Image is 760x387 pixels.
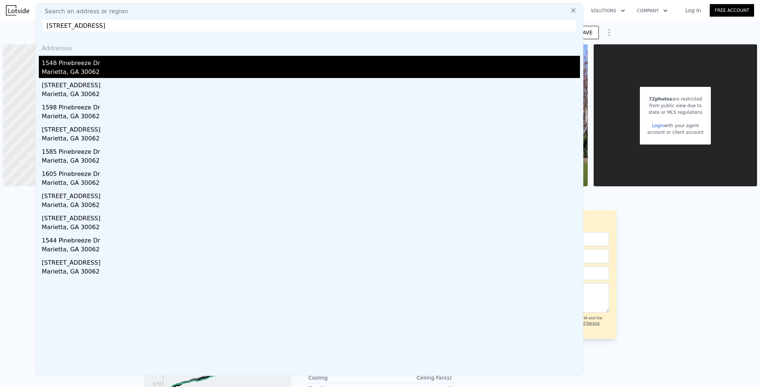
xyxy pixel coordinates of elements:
div: Ceiling Fan(s) [380,374,452,381]
input: Enter an address, city, region, neighborhood or zip code [42,19,577,32]
button: Company [631,4,674,17]
a: Terms of Service [570,321,600,325]
img: Lotside [6,5,29,16]
a: Free Account [710,4,754,17]
div: [STREET_ADDRESS] [42,211,580,223]
div: Marietta, GA 30062 [42,156,580,167]
div: from public view due to [647,102,703,109]
span: with your agent [664,123,699,128]
div: 1544 Pinebreeze Dr [42,233,580,245]
div: account or client account [647,129,703,136]
div: Marietta, GA 30062 [42,223,580,233]
div: state or MLS regulations [647,109,703,116]
div: Cooling [308,374,380,381]
button: Show Options [602,25,617,40]
div: 1548 Pinebreeze Dr [42,56,580,68]
div: are restricted [647,96,703,102]
tspan: $79 [153,381,161,387]
div: Marietta, GA 30062 [42,112,580,122]
tspan: $104 [150,371,161,377]
div: 1598 Pinebreeze Dr [42,100,580,112]
div: Marietta, GA 30062 [42,68,580,78]
div: [STREET_ADDRESS] [42,189,580,201]
div: 1585 Pinebreeze Dr [42,145,580,156]
span: Search an address or region [39,7,128,16]
a: Log In [676,7,710,14]
div: 1605 Pinebreeze Dr [42,167,580,179]
a: Login [652,123,664,128]
div: Marietta, GA 30062 [42,267,580,278]
div: Marietta, GA 30062 [42,245,580,255]
div: Marietta, GA 30062 [42,134,580,145]
div: [STREET_ADDRESS] [42,255,580,267]
div: [STREET_ADDRESS] [42,78,580,90]
div: [STREET_ADDRESS] [42,122,580,134]
div: Marietta, GA 30062 [42,201,580,211]
button: Solutions [585,4,631,17]
button: SAVE [573,26,599,39]
span: 72 photos [649,96,672,102]
div: Addresses [39,38,580,56]
div: Marietta, GA 30062 [42,179,580,189]
div: Marietta, GA 30062 [42,90,580,100]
